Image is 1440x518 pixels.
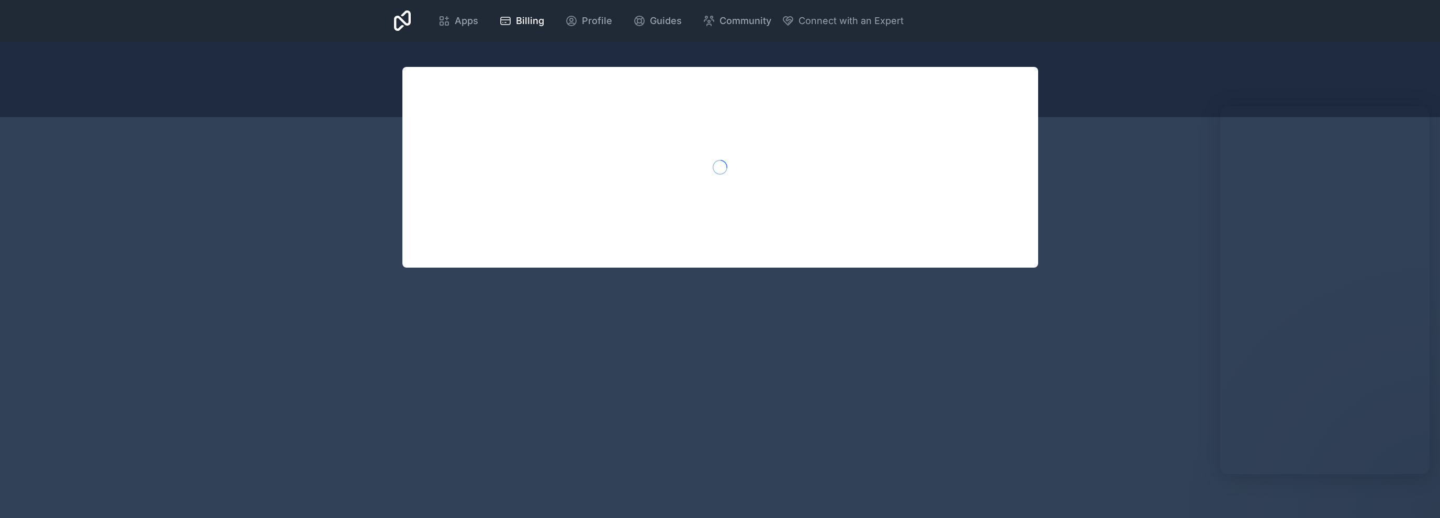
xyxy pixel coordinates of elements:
span: Guides [650,14,682,28]
a: Apps [430,9,487,32]
iframe: Intercom live chat [1220,106,1430,474]
a: Guides [625,9,690,32]
a: Profile [557,9,621,32]
span: Profile [582,14,612,28]
a: Billing [491,9,553,32]
span: Billing [516,14,544,28]
span: Community [719,14,771,28]
iframe: Intercom live chat [1404,482,1430,508]
button: Connect with an Expert [782,14,904,28]
span: Connect with an Expert [798,14,904,28]
span: Apps [455,14,478,28]
a: Community [694,9,780,32]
